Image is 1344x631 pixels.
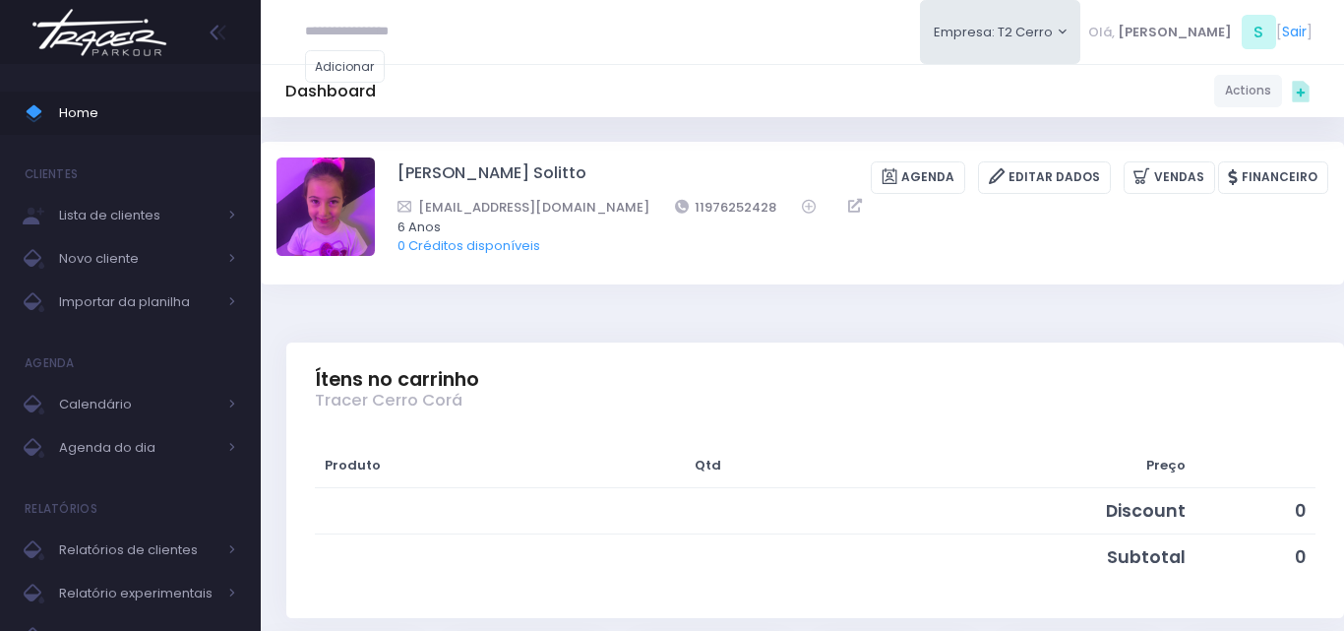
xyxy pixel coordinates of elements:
[1195,535,1315,580] td: 0
[1124,161,1215,194] a: Vendas
[1282,22,1307,42] a: Sair
[1118,23,1232,42] span: [PERSON_NAME]
[59,581,216,606] span: Relatório experimentais
[397,218,1303,237] span: 6 Anos
[1080,10,1319,54] div: [ ]
[59,246,216,272] span: Novo cliente
[397,197,649,218] a: [EMAIL_ADDRESS][DOMAIN_NAME]
[59,100,236,126] span: Home
[799,488,1194,535] td: Discount
[59,203,216,228] span: Lista de clientes
[25,489,97,529] h4: Relatórios
[315,368,479,391] span: Ítens no carrinho
[25,344,75,383] h4: Agenda
[616,443,799,488] th: Qtd
[276,158,375,256] img: Bella Ercole Solitto
[1242,15,1276,49] span: S
[315,443,616,488] th: Produto
[276,158,375,262] label: Alterar foto de perfil
[1088,23,1115,42] span: Olá,
[315,391,462,410] span: Tracer Cerro Corá
[25,155,78,194] h4: Clientes
[799,443,1194,488] th: Preço
[59,289,216,315] span: Importar da planilha
[1214,75,1282,107] a: Actions
[397,161,586,194] a: [PERSON_NAME] Solitto
[871,161,965,194] a: Agenda
[1195,488,1315,535] td: 0
[285,82,376,101] h5: Dashboard
[799,535,1194,580] td: Subtotal
[59,435,216,461] span: Agenda do dia
[1218,161,1328,194] a: Financeiro
[305,50,386,83] a: Adicionar
[978,161,1111,194] a: Editar Dados
[1282,72,1319,109] div: Quick actions
[397,236,540,255] a: 0 Créditos disponíveis
[59,537,216,563] span: Relatórios de clientes
[59,392,216,417] span: Calendário
[675,197,777,218] a: 11976252428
